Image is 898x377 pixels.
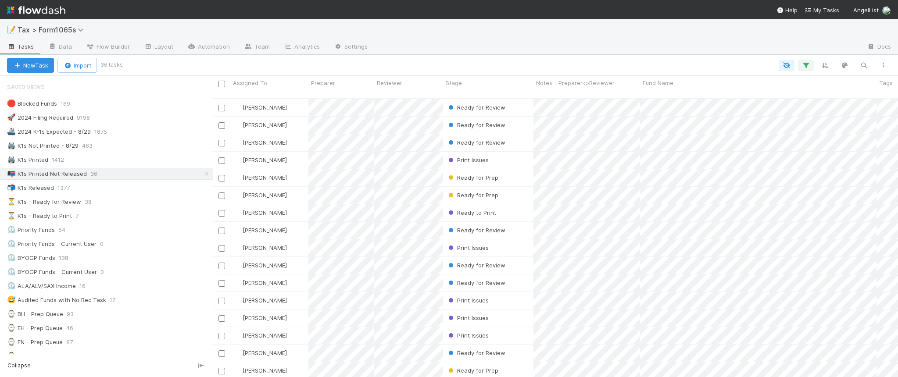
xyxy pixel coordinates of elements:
span: Ready to Print [447,209,496,216]
div: [PERSON_NAME] [234,208,287,217]
a: Team [237,40,277,54]
span: 138 [59,253,77,263]
div: [PERSON_NAME] [234,103,287,112]
span: Print Issues [447,297,489,304]
span: Print Issues [447,156,489,164]
span: [PERSON_NAME] [243,279,287,286]
div: 2024 K-1s Expected - 8/29 [7,126,91,137]
input: Toggle Row Selected [218,105,225,111]
a: My Tasks [805,6,839,14]
div: K1s Printed [7,154,48,165]
span: [PERSON_NAME] [243,156,287,164]
div: EH - Prep Queue [7,323,63,334]
span: ⏲️ [7,226,16,233]
input: Toggle Row Selected [218,175,225,181]
span: 📭 [7,170,16,177]
div: 2024 Filing Required [7,112,73,123]
span: 🖨️ [7,142,16,149]
span: Ready for Review [447,104,505,111]
span: 36 [90,168,106,179]
a: Data [41,40,79,54]
input: Toggle Row Selected [218,245,225,252]
img: avatar_cfa6ccaa-c7d9-46b3-b608-2ec56ecf97ad.png [234,121,241,128]
span: [PERSON_NAME] [243,367,287,374]
div: [PERSON_NAME] [234,278,287,287]
input: Toggle Row Selected [218,315,225,322]
span: [PERSON_NAME] [243,262,287,269]
img: avatar_66854b90-094e-431f-b713-6ac88429a2b8.png [234,209,241,216]
span: Print Issues [447,332,489,339]
span: ⏳ [7,198,16,205]
div: [PERSON_NAME] [234,331,287,340]
div: Ready for Prep [447,366,498,375]
span: 1412 [52,154,73,165]
input: Toggle Row Selected [218,122,225,129]
div: Help [776,6,798,14]
div: [PERSON_NAME] [234,121,287,129]
div: [PERSON_NAME] [234,191,287,199]
div: Ready for Review [447,138,505,147]
img: avatar_e41e7ae5-e7d9-4d8d-9f56-31b0d7a2f4fd.png [234,192,241,199]
div: Ready for Review [447,261,505,270]
div: ALA/ALV/SAX Income [7,281,76,292]
div: Ready for Review [447,278,505,287]
div: Print Issues [447,331,489,340]
span: Ready for Review [447,227,505,234]
span: 46 [66,323,82,334]
div: [PERSON_NAME] [234,366,287,375]
button: Import [57,58,97,73]
span: [PERSON_NAME] [243,209,287,216]
span: 0 [100,238,112,249]
span: My Tasks [805,7,839,14]
span: Print Issues [447,314,489,321]
span: Saved Views [7,78,45,96]
span: ⏲️ [7,240,16,247]
div: Print Issues [447,296,489,305]
span: Tags [879,78,893,87]
img: avatar_cfa6ccaa-c7d9-46b3-b608-2ec56ecf97ad.png [234,156,241,164]
span: Ready for Review [447,121,505,128]
div: Priority Funds [7,224,55,235]
div: Print Issues [447,156,489,164]
img: avatar_711f55b7-5a46-40da-996f-bc93b6b86381.png [234,297,241,304]
span: [PERSON_NAME] [243,349,287,356]
span: [PERSON_NAME] [243,139,287,146]
div: [PERSON_NAME] [234,156,287,164]
span: ⏲️ [7,254,16,261]
div: Blocked Funds [7,98,57,109]
div: Priority Funds - Current User [7,238,97,249]
input: Toggle Row Selected [218,263,225,269]
div: [PERSON_NAME] [234,243,287,252]
span: ⌚ [7,338,16,345]
img: avatar_66854b90-094e-431f-b713-6ac88429a2b8.png [234,104,241,111]
div: Audited Funds with No Rec Task [7,295,106,306]
img: avatar_66854b90-094e-431f-b713-6ac88429a2b8.png [234,139,241,146]
span: [PERSON_NAME] [243,104,287,111]
img: avatar_66854b90-094e-431f-b713-6ac88429a2b8.png [234,367,241,374]
input: Toggle Row Selected [218,140,225,146]
span: [PERSON_NAME] [243,192,287,199]
span: 87 [66,337,82,348]
img: avatar_711f55b7-5a46-40da-996f-bc93b6b86381.png [234,244,241,251]
img: avatar_45ea4894-10ca-450f-982d-dabe3bd75b0b.png [882,6,891,15]
div: BYOGP Funds [7,253,55,263]
img: avatar_711f55b7-5a46-40da-996f-bc93b6b86381.png [234,262,241,269]
span: 54 [58,224,74,235]
div: [PERSON_NAME] [234,226,287,235]
div: [PERSON_NAME] [234,173,287,182]
span: 🖨️ [7,156,16,163]
span: Ready for Prep [447,192,498,199]
div: BYOGP Funds - Current User [7,267,97,277]
div: [PERSON_NAME] [234,138,287,147]
span: 📝 [7,26,16,33]
span: Preparer [311,78,335,87]
a: Docs [860,40,898,54]
span: Assigned To [233,78,267,87]
div: BH - Prep Queue [7,309,63,320]
input: Toggle Row Selected [218,333,225,339]
small: 36 tasks [100,61,123,69]
span: 📬 [7,184,16,191]
span: Flow Builder [86,42,130,51]
span: Ready for Review [447,279,505,286]
div: Ready for Review [447,103,505,112]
